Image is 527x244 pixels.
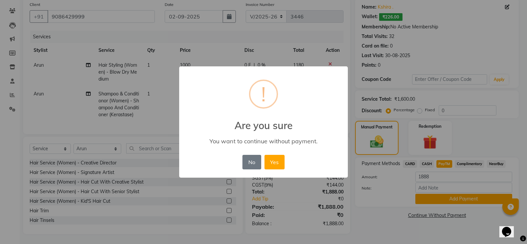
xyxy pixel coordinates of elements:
h2: Are you sure [179,112,348,131]
iframe: chat widget [499,218,520,237]
div: ! [261,81,266,107]
button: No [242,155,261,169]
div: You want to continue without payment. [189,137,338,145]
button: Yes [264,155,285,169]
